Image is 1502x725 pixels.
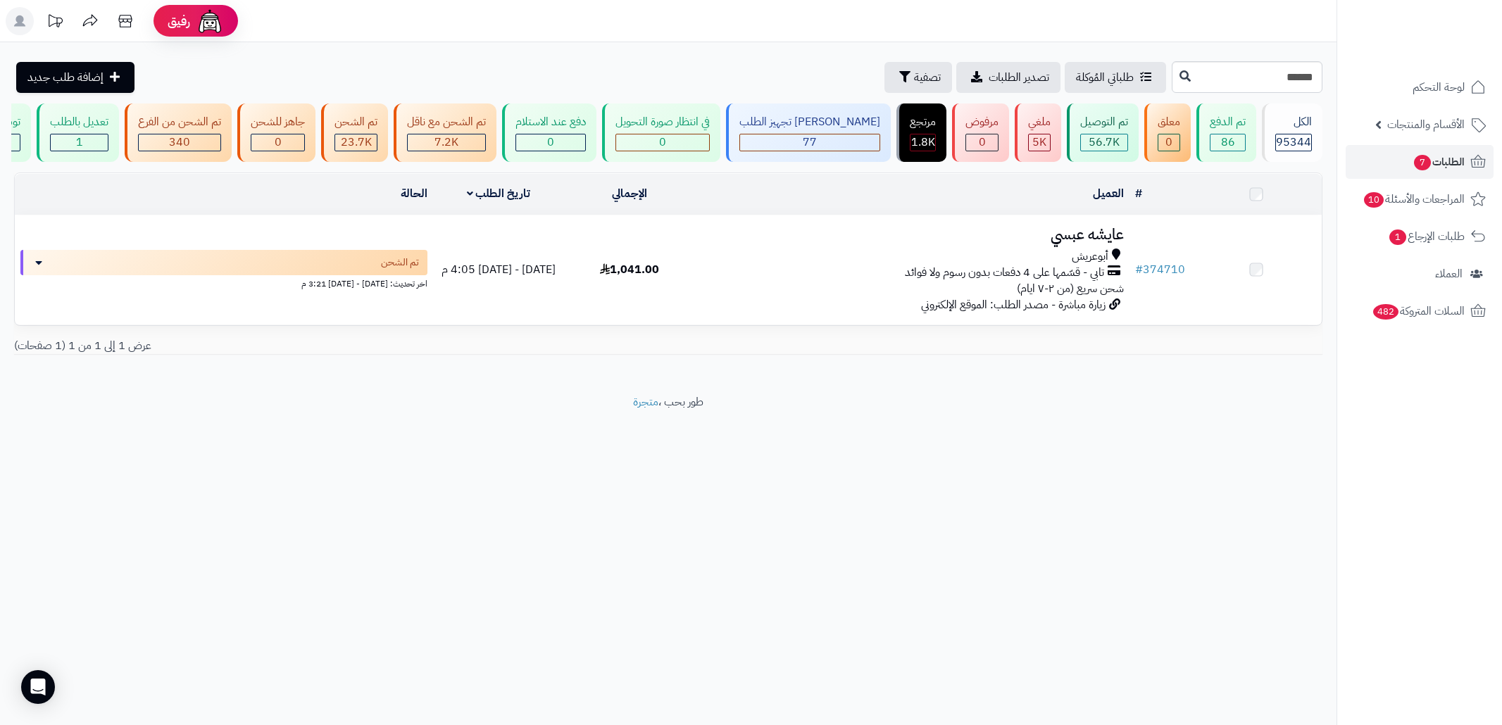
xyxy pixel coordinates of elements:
div: 0 [616,134,709,151]
span: شحن سريع (من ٢-٧ ايام) [1017,280,1124,297]
div: 0 [966,134,998,151]
div: اخر تحديث: [DATE] - [DATE] 3:21 م [20,275,427,290]
div: Open Intercom Messenger [21,670,55,704]
a: تعديل بالطلب 1 [34,103,122,162]
img: ai-face.png [196,7,224,35]
a: دفع عند الاستلام 0 [499,103,599,162]
h3: عايشه عبسي [700,227,1124,243]
a: تم الدفع 86 [1194,103,1259,162]
div: 0 [516,134,585,151]
a: السلات المتروكة482 [1346,294,1494,328]
div: 340 [139,134,220,151]
div: مرتجع [910,114,936,130]
a: العميل [1093,185,1124,202]
div: 56719 [1081,134,1127,151]
div: ملغي [1028,114,1051,130]
div: عرض 1 إلى 1 من 1 (1 صفحات) [4,338,668,354]
span: 482 [1373,304,1398,320]
span: 7 [1414,155,1431,170]
span: الطلبات [1413,152,1465,172]
a: إضافة طلب جديد [16,62,134,93]
div: 0 [251,134,304,151]
a: تم الشحن مع ناقل 7.2K [391,103,499,162]
a: تصدير الطلبات [956,62,1060,93]
div: تم الشحن [334,114,377,130]
a: طلباتي المُوكلة [1065,62,1166,93]
span: لوحة التحكم [1413,77,1465,97]
a: الحالة [401,185,427,202]
span: زيارة مباشرة - مصدر الطلب: الموقع الإلكتروني [921,296,1106,313]
span: 0 [1165,134,1172,151]
span: تصدير الطلبات [989,69,1049,86]
div: [PERSON_NAME] تجهيز الطلب [739,114,880,130]
a: تاريخ الطلب [467,185,531,202]
a: ملغي 5K [1012,103,1064,162]
span: 1.8K [911,134,935,151]
span: تابي - قسّمها على 4 دفعات بدون رسوم ولا فوائد [905,265,1104,281]
span: المراجعات والأسئلة [1363,189,1465,209]
span: العملاء [1435,264,1463,284]
span: [DATE] - [DATE] 4:05 م [442,261,556,278]
span: 0 [547,134,554,151]
div: 1 [51,134,108,151]
span: 5K [1032,134,1046,151]
div: الكل [1275,114,1312,130]
button: تصفية [884,62,952,93]
div: تم الشحن من الفرع [138,114,221,130]
span: السلات المتروكة [1372,301,1465,321]
a: # [1135,185,1142,202]
a: لوحة التحكم [1346,70,1494,104]
img: logo-2.png [1406,11,1489,40]
a: مرتجع 1.8K [894,103,949,162]
a: [PERSON_NAME] تجهيز الطلب 77 [723,103,894,162]
span: 10 [1364,192,1384,208]
a: معلق 0 [1141,103,1194,162]
span: 23.7K [341,134,372,151]
a: الكل95344 [1259,103,1325,162]
span: طلباتي المُوكلة [1076,69,1134,86]
div: 7223 [408,134,485,151]
span: 0 [275,134,282,151]
span: 77 [803,134,817,151]
div: مرفوض [965,114,999,130]
div: 1813 [910,134,935,151]
span: 56.7K [1089,134,1120,151]
div: معلق [1158,114,1180,130]
a: الإجمالي [612,185,647,202]
span: 0 [659,134,666,151]
span: 7.2K [434,134,458,151]
div: في انتظار صورة التحويل [615,114,710,130]
span: 95344 [1276,134,1311,151]
span: إضافة طلب جديد [27,69,104,86]
span: أبوعريش [1072,248,1108,265]
a: جاهز للشحن 0 [234,103,318,162]
span: تم الشحن [381,256,419,270]
div: تم الشحن مع ناقل [407,114,486,130]
div: 86 [1210,134,1245,151]
span: تصفية [914,69,941,86]
span: 1 [1389,229,1406,245]
a: طلبات الإرجاع1 [1346,220,1494,253]
span: طلبات الإرجاع [1388,227,1465,246]
div: دفع عند الاستلام [515,114,586,130]
span: 340 [169,134,190,151]
div: 77 [740,134,880,151]
span: رفيق [168,13,190,30]
a: العملاء [1346,257,1494,291]
div: 4984 [1029,134,1050,151]
span: الأقسام والمنتجات [1387,115,1465,134]
a: تم الشحن من الفرع 340 [122,103,234,162]
a: مرفوض 0 [949,103,1012,162]
div: 23696 [335,134,377,151]
a: في انتظار صورة التحويل 0 [599,103,723,162]
span: 0 [979,134,986,151]
span: 86 [1221,134,1235,151]
div: جاهز للشحن [251,114,305,130]
div: تم الدفع [1210,114,1246,130]
div: تعديل بالطلب [50,114,108,130]
a: تم الشحن 23.7K [318,103,391,162]
a: متجرة [633,393,658,410]
a: تحديثات المنصة [37,7,73,39]
span: # [1135,261,1143,278]
div: 0 [1158,134,1179,151]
